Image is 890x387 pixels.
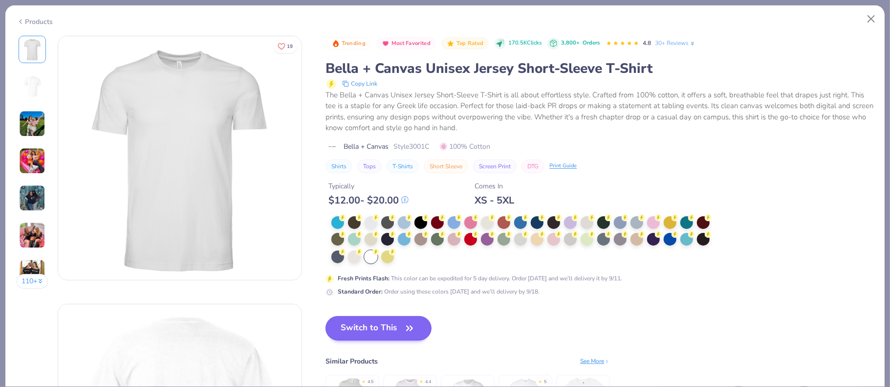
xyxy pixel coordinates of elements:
[862,10,881,28] button: Close
[287,44,293,49] span: 19
[326,316,432,341] button: Switch to This
[473,159,517,173] button: Screen Print
[441,37,488,50] button: Badge Button
[338,274,390,282] strong: Fresh Prints Flash :
[326,37,370,50] button: Badge Button
[447,40,455,47] img: Top Rated sort
[583,39,600,46] span: Orders
[538,379,542,383] div: ★
[362,379,366,383] div: ★
[419,379,423,383] div: ★
[273,39,297,53] button: Like
[357,159,382,173] button: Tops
[508,39,542,47] span: 170.5K Clicks
[424,159,468,173] button: Short Sleeve
[475,194,514,206] div: XS - 5XL
[549,162,577,170] div: Print Guide
[328,194,409,206] div: $ 12.00 - $ 20.00
[326,143,339,151] img: brand logo
[19,222,45,249] img: User generated content
[655,39,696,47] a: 30+ Reviews
[338,274,622,283] div: This color can be expedited for 5 day delivery. Order [DATE] and we’ll delivery it by 9/11.
[368,379,373,386] div: 4.5
[376,37,435,50] button: Badge Button
[21,38,44,61] img: Front
[19,185,45,211] img: User generated content
[391,41,431,46] span: Most Favorited
[328,181,409,191] div: Typically
[393,141,429,152] span: Style 3001C
[580,357,610,365] div: See More
[544,379,546,386] div: 5
[382,40,390,47] img: Most Favorited sort
[606,36,639,51] div: 4.8 Stars
[332,40,340,47] img: Trending sort
[344,141,389,152] span: Bella + Canvas
[338,288,383,296] strong: Standard Order :
[326,90,873,134] div: The Bella + Canvas Unisex Jersey Short-Sleeve T-Shirt is all about effortless style. Crafted from...
[475,181,514,191] div: Comes In
[425,379,431,386] div: 4.4
[326,356,378,366] div: Similar Products
[456,41,484,46] span: Top Rated
[21,75,44,98] img: Back
[326,159,352,173] button: Shirts
[19,148,45,174] img: User generated content
[17,274,48,289] button: 110+
[338,287,540,296] div: Order using these colors [DATE] and we’ll delivery by 9/18.
[326,59,873,78] div: Bella + Canvas Unisex Jersey Short-Sleeve T-Shirt
[643,39,651,47] span: 4.8
[17,17,53,27] div: Products
[58,36,302,280] img: Front
[342,41,366,46] span: Trending
[521,159,544,173] button: DTG
[562,39,600,47] div: 3,800+
[19,259,45,286] img: User generated content
[339,78,380,90] button: copy to clipboard
[387,159,419,173] button: T-Shirts
[440,141,490,152] span: 100% Cotton
[19,111,45,137] img: User generated content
